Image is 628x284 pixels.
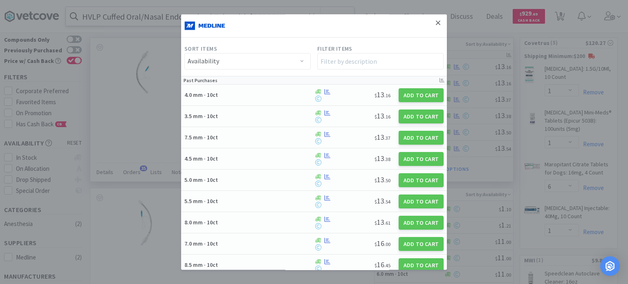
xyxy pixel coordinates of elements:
span: 13 [375,90,390,99]
span: 13 [375,196,390,206]
span: $ [375,114,377,120]
span: $ [375,177,377,183]
span: $ [375,156,377,162]
button: Add to Cart [399,216,444,230]
span: . 16 [384,92,390,98]
button: Add to Cart [399,173,444,187]
button: Add to Cart [399,152,444,166]
h5: 4.5 mm · 10ct [184,155,312,163]
h5: 8.0 mm · 10ct [184,219,312,226]
span: $ [375,92,377,98]
img: a646391c64b94eb2892348a965bf03f3_134.png [184,18,225,34]
h5: 7.0 mm · 10ct [184,240,312,248]
h5: 4.0 mm · 10ct [184,92,312,99]
label: Sort Items [184,44,217,53]
span: $ [375,135,377,141]
h5: 5.5 mm · 10ct [184,198,312,205]
p: Past Purchases [184,76,218,84]
button: Add to Cart [399,237,444,251]
span: . 16 [384,114,390,120]
button: Add to Cart [399,110,444,123]
input: Filter by description [317,53,444,69]
label: Filter Items [317,44,352,53]
span: 16 [375,239,390,248]
span: . 38 [384,156,390,162]
span: $ [375,199,377,205]
button: Add to Cart [399,131,444,145]
span: 13 [375,111,390,121]
span: 13 [375,132,390,142]
span: $ [375,220,377,226]
button: Add to Cart [399,195,444,208]
button: Add to Cart [399,88,444,102]
span: 16 [375,260,390,269]
span: . 45 [384,262,390,268]
h5: 5.0 mm · 10ct [184,177,312,184]
span: $ [375,241,377,247]
span: . 37 [384,135,390,141]
div: Open Intercom Messenger [600,256,620,276]
h5: 3.5 mm · 10ct [184,113,312,120]
span: . 61 [384,220,390,226]
h5: 8.5 mm · 10ct [184,262,312,269]
span: . 54 [384,199,390,205]
span: 13 [375,217,390,227]
span: $ [375,262,377,268]
button: Add to Cart [399,258,444,272]
span: . 50 [384,177,390,183]
h5: 7.5 mm · 10ct [184,134,312,141]
span: 13 [375,175,390,184]
span: 13 [375,154,390,163]
span: . 00 [384,241,390,247]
